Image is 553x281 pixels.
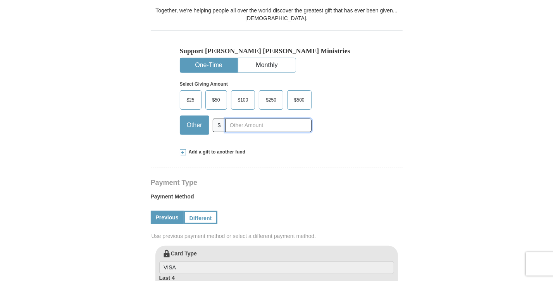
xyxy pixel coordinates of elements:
[159,250,394,274] label: Card Type
[180,58,238,72] button: One-Time
[183,119,206,131] span: Other
[180,81,228,87] strong: Select Giving Amount
[151,179,403,186] h4: Payment Type
[234,94,252,106] span: $100
[183,94,198,106] span: $25
[159,261,394,274] input: Card Type
[290,94,308,106] span: $500
[208,94,224,106] span: $50
[151,7,403,22] div: Together, we're helping people all over the world discover the greatest gift that has ever been g...
[151,211,184,224] a: Previous
[213,119,226,132] span: $
[180,47,374,55] h5: Support [PERSON_NAME] [PERSON_NAME] Ministries
[184,211,218,224] a: Different
[152,232,403,240] span: Use previous payment method or select a different payment method.
[238,58,296,72] button: Monthly
[186,149,246,155] span: Add a gift to another fund
[151,193,403,204] label: Payment Method
[225,119,311,132] input: Other Amount
[262,94,280,106] span: $250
